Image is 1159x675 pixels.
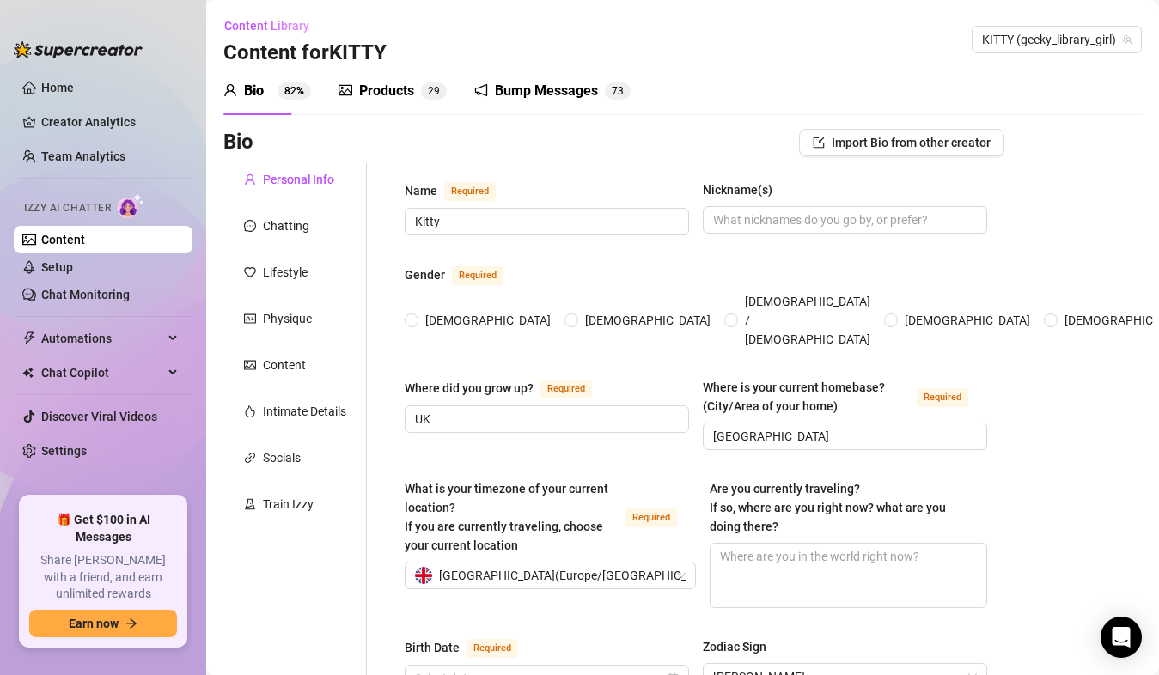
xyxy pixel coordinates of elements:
[415,212,675,231] input: Name
[738,292,877,349] span: [DEMOGRAPHIC_DATA] / [DEMOGRAPHIC_DATA]
[415,410,675,429] input: Where did you grow up?
[223,12,323,40] button: Content Library
[832,136,991,149] span: Import Bio from other creator
[439,562,723,588] span: [GEOGRAPHIC_DATA] ( Europe/[GEOGRAPHIC_DATA] )
[223,40,387,67] h3: Content for KITTY
[405,378,611,398] label: Where did you grow up?
[223,129,253,156] h3: Bio
[405,638,460,657] div: Birth Date
[703,180,772,199] div: Nickname(s)
[703,637,766,656] div: Zodiac Sign
[29,552,177,603] span: Share [PERSON_NAME] with a friend, and earn unlimited rewards
[223,83,237,97] span: user
[263,495,314,514] div: Train Izzy
[244,405,256,417] span: fire
[263,356,306,374] div: Content
[474,83,488,97] span: notification
[703,180,784,199] label: Nickname(s)
[125,617,137,629] span: arrow-right
[244,452,256,464] span: link
[118,193,144,218] img: AI Chatter
[415,567,432,584] img: gb
[982,27,1132,52] span: KITTY (geeky_library_girl)
[452,266,503,285] span: Required
[444,182,496,201] span: Required
[898,311,1037,330] span: [DEMOGRAPHIC_DATA]
[421,82,447,100] sup: 29
[263,309,312,328] div: Physique
[625,508,677,527] span: Required
[244,498,256,510] span: experiment
[41,325,163,352] span: Automations
[405,637,537,658] label: Birth Date
[703,378,987,416] label: Where is your current homebase? (City/Area of your home)
[41,81,74,94] a: Home
[22,331,36,345] span: thunderbolt
[605,82,631,100] sup: 73
[713,210,973,229] input: Nickname(s)
[24,200,111,216] span: Izzy AI Chatter
[244,81,264,101] div: Bio
[41,149,125,163] a: Team Analytics
[703,378,910,416] div: Where is your current homebase? (City/Area of your home)
[428,85,434,97] span: 2
[263,448,301,467] div: Socials
[69,617,119,630] span: Earn now
[467,639,518,658] span: Required
[41,359,163,386] span: Chat Copilot
[1122,34,1132,45] span: team
[29,512,177,545] span: 🎁 Get $100 in AI Messages
[263,170,334,189] div: Personal Info
[278,82,311,100] sup: 82%
[578,311,717,330] span: [DEMOGRAPHIC_DATA]
[434,85,440,97] span: 9
[405,482,608,552] span: What is your timezone of your current location? If you are currently traveling, choose your curre...
[41,444,87,458] a: Settings
[418,311,558,330] span: [DEMOGRAPHIC_DATA]
[1101,617,1142,658] div: Open Intercom Messenger
[917,388,968,407] span: Required
[540,380,592,398] span: Required
[405,265,522,285] label: Gender
[14,41,143,58] img: logo-BBDzfeDw.svg
[713,427,973,446] input: Where is your current homebase? (City/Area of your home)
[263,216,309,235] div: Chatting
[405,180,515,201] label: Name
[29,610,177,637] button: Earn nowarrow-right
[339,83,352,97] span: picture
[244,359,256,371] span: picture
[41,260,73,274] a: Setup
[612,85,618,97] span: 7
[710,482,946,533] span: Are you currently traveling? If so, where are you right now? what are you doing there?
[618,85,624,97] span: 3
[22,367,34,379] img: Chat Copilot
[244,313,256,325] span: idcard
[244,266,256,278] span: heart
[405,265,445,284] div: Gender
[495,81,598,101] div: Bump Messages
[405,181,437,200] div: Name
[263,263,308,282] div: Lifestyle
[41,288,130,301] a: Chat Monitoring
[41,410,157,423] a: Discover Viral Videos
[41,108,179,136] a: Creator Analytics
[244,220,256,232] span: message
[405,379,534,398] div: Where did you grow up?
[813,137,825,149] span: import
[41,233,85,246] a: Content
[703,637,778,656] label: Zodiac Sign
[359,81,414,101] div: Products
[263,402,346,421] div: Intimate Details
[224,19,309,33] span: Content Library
[799,129,1004,156] button: Import Bio from other creator
[244,173,256,185] span: user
